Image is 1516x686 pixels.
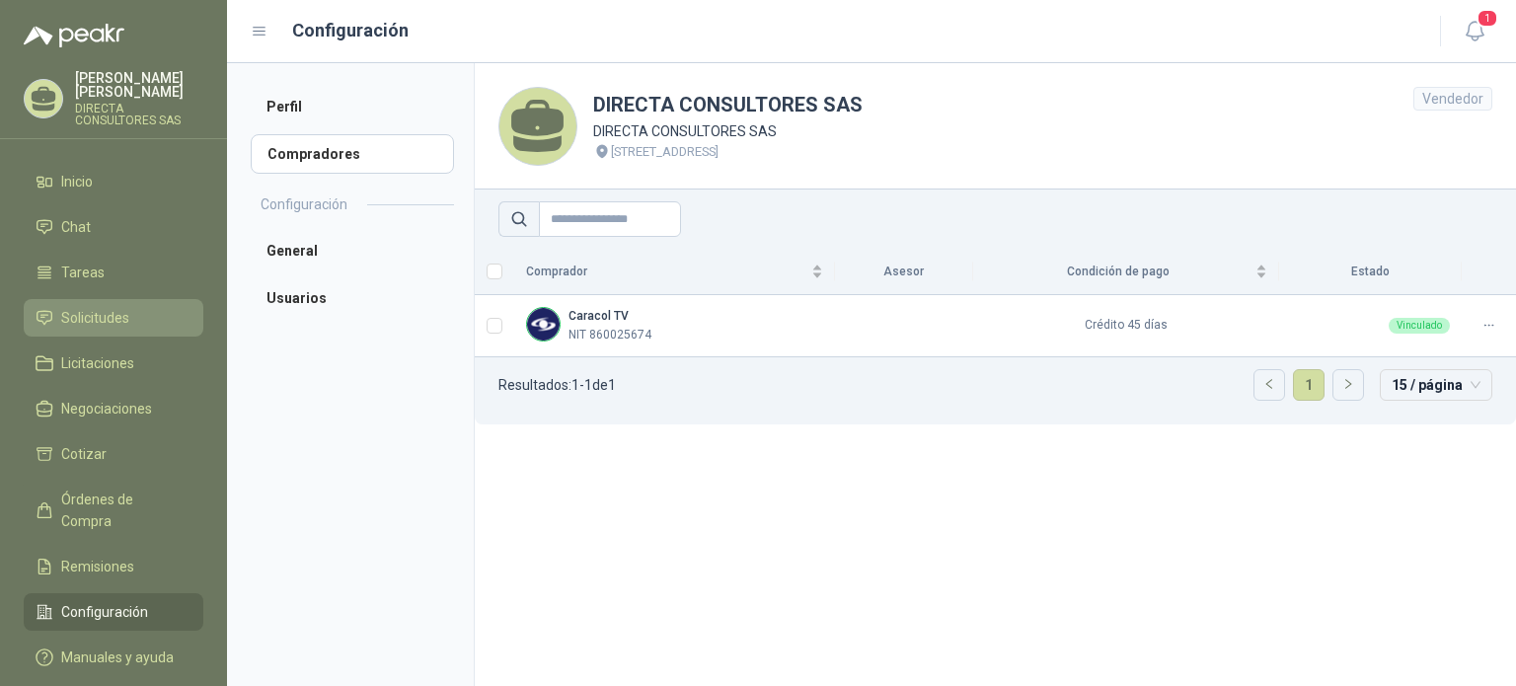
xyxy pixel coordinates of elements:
[61,307,129,329] span: Solicitudes
[24,299,203,337] a: Solicitudes
[985,263,1251,281] span: Condición de pago
[526,263,807,281] span: Comprador
[1254,370,1284,400] button: left
[61,601,148,623] span: Configuración
[24,24,124,47] img: Logo peakr
[611,142,719,162] p: [STREET_ADDRESS]
[1293,369,1325,401] li: 1
[568,309,629,323] b: Caracol TV
[61,443,107,465] span: Cotizar
[1342,378,1354,390] span: right
[61,171,93,192] span: Inicio
[61,216,91,238] span: Chat
[61,352,134,374] span: Licitaciones
[61,262,105,283] span: Tareas
[1332,369,1364,401] li: Página siguiente
[1333,370,1363,400] button: right
[61,398,152,419] span: Negociaciones
[75,103,203,126] p: DIRECTA CONSULTORES SAS
[24,254,203,291] a: Tareas
[1413,87,1492,111] div: Vendedor
[24,163,203,200] a: Inicio
[61,489,185,532] span: Órdenes de Compra
[593,90,863,120] h1: DIRECTA CONSULTORES SAS
[1392,370,1480,400] span: 15 / página
[24,344,203,382] a: Licitaciones
[568,326,651,344] p: NIT 860025674
[1389,318,1450,334] div: Vinculado
[24,593,203,631] a: Configuración
[973,249,1279,295] th: Condición de pago
[973,295,1279,357] td: Crédito 45 días
[24,390,203,427] a: Negociaciones
[292,17,409,44] h1: Configuración
[24,208,203,246] a: Chat
[498,378,616,392] p: Resultados: 1 - 1 de 1
[251,134,454,174] a: Compradores
[75,71,203,99] p: [PERSON_NAME] [PERSON_NAME]
[527,308,560,341] img: Company Logo
[261,193,347,215] h2: Configuración
[61,556,134,577] span: Remisiones
[24,639,203,676] a: Manuales y ayuda
[24,481,203,540] a: Órdenes de Compra
[251,231,454,270] a: General
[251,278,454,318] a: Usuarios
[1279,249,1462,295] th: Estado
[835,249,973,295] th: Asesor
[24,435,203,473] a: Cotizar
[1294,370,1324,400] a: 1
[1263,378,1275,390] span: left
[61,647,174,668] span: Manuales y ayuda
[593,120,863,142] p: DIRECTA CONSULTORES SAS
[1457,14,1492,49] button: 1
[251,87,454,126] a: Perfil
[24,548,203,585] a: Remisiones
[1253,369,1285,401] li: Página anterior
[1380,369,1492,401] div: tamaño de página
[1477,9,1498,28] span: 1
[514,249,835,295] th: Comprador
